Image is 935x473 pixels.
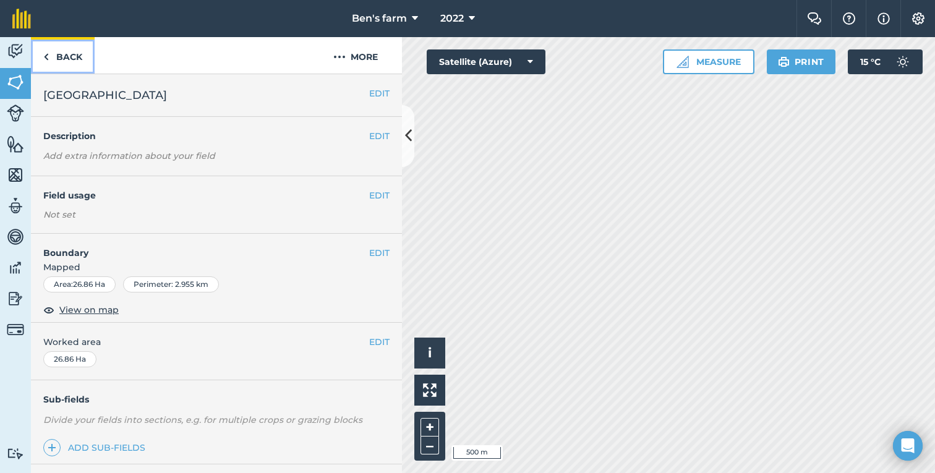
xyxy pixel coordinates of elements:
span: i [428,345,432,360]
button: Print [767,49,836,74]
button: EDIT [369,246,390,260]
img: svg+xml;base64,PD94bWwgdmVyc2lvbj0iMS4wIiBlbmNvZGluZz0idXRmLTgiPz4KPCEtLSBHZW5lcmF0b3I6IEFkb2JlIE... [7,228,24,246]
img: svg+xml;base64,PHN2ZyB4bWxucz0iaHR0cDovL3d3dy53My5vcmcvMjAwMC9zdmciIHdpZHRoPSIyMCIgaGVpZ2h0PSIyNC... [333,49,346,64]
img: svg+xml;base64,PHN2ZyB4bWxucz0iaHR0cDovL3d3dy53My5vcmcvMjAwMC9zdmciIHdpZHRoPSIxNyIgaGVpZ2h0PSIxNy... [877,11,890,26]
img: Four arrows, one pointing top left, one top right, one bottom right and the last bottom left [423,383,437,397]
div: Open Intercom Messenger [893,431,923,461]
button: More [309,37,402,74]
img: svg+xml;base64,PD94bWwgdmVyc2lvbj0iMS4wIiBlbmNvZGluZz0idXRmLTgiPz4KPCEtLSBHZW5lcmF0b3I6IEFkb2JlIE... [890,49,915,74]
em: Divide your fields into sections, e.g. for multiple crops or grazing blocks [43,414,362,425]
img: Ruler icon [677,56,689,68]
h4: Sub-fields [31,393,402,406]
button: i [414,338,445,369]
img: svg+xml;base64,PHN2ZyB4bWxucz0iaHR0cDovL3d3dy53My5vcmcvMjAwMC9zdmciIHdpZHRoPSIxOCIgaGVpZ2h0PSIyNC... [43,302,54,317]
em: Add extra information about your field [43,150,215,161]
button: EDIT [369,87,390,100]
button: Satellite (Azure) [427,49,545,74]
img: svg+xml;base64,PHN2ZyB4bWxucz0iaHR0cDovL3d3dy53My5vcmcvMjAwMC9zdmciIHdpZHRoPSI5IiBoZWlnaHQ9IjI0Ii... [43,49,49,64]
button: Measure [663,49,754,74]
img: svg+xml;base64,PHN2ZyB4bWxucz0iaHR0cDovL3d3dy53My5vcmcvMjAwMC9zdmciIHdpZHRoPSI1NiIgaGVpZ2h0PSI2MC... [7,166,24,184]
span: View on map [59,303,119,317]
button: EDIT [369,129,390,143]
img: svg+xml;base64,PHN2ZyB4bWxucz0iaHR0cDovL3d3dy53My5vcmcvMjAwMC9zdmciIHdpZHRoPSIxNCIgaGVpZ2h0PSIyNC... [48,440,56,455]
img: svg+xml;base64,PD94bWwgdmVyc2lvbj0iMS4wIiBlbmNvZGluZz0idXRmLTgiPz4KPCEtLSBHZW5lcmF0b3I6IEFkb2JlIE... [7,258,24,277]
a: Add sub-fields [43,439,150,456]
button: + [421,418,439,437]
h4: Description [43,129,390,143]
button: EDIT [369,335,390,349]
a: Back [31,37,95,74]
img: A question mark icon [842,12,856,25]
img: fieldmargin Logo [12,9,31,28]
h4: Boundary [31,234,369,260]
img: svg+xml;base64,PD94bWwgdmVyc2lvbj0iMS4wIiBlbmNvZGluZz0idXRmLTgiPz4KPCEtLSBHZW5lcmF0b3I6IEFkb2JlIE... [7,197,24,215]
span: Worked area [43,335,390,349]
button: View on map [43,302,119,317]
img: svg+xml;base64,PD94bWwgdmVyc2lvbj0iMS4wIiBlbmNvZGluZz0idXRmLTgiPz4KPCEtLSBHZW5lcmF0b3I6IEFkb2JlIE... [7,448,24,459]
span: Mapped [31,260,402,274]
button: 15 °C [848,49,923,74]
span: [GEOGRAPHIC_DATA] [43,87,167,104]
span: 2022 [440,11,464,26]
div: Area : 26.86 Ha [43,276,116,292]
img: svg+xml;base64,PD94bWwgdmVyc2lvbj0iMS4wIiBlbmNvZGluZz0idXRmLTgiPz4KPCEtLSBHZW5lcmF0b3I6IEFkb2JlIE... [7,321,24,338]
div: Not set [43,208,390,221]
img: svg+xml;base64,PHN2ZyB4bWxucz0iaHR0cDovL3d3dy53My5vcmcvMjAwMC9zdmciIHdpZHRoPSI1NiIgaGVpZ2h0PSI2MC... [7,73,24,92]
h4: Field usage [43,189,369,202]
img: svg+xml;base64,PD94bWwgdmVyc2lvbj0iMS4wIiBlbmNvZGluZz0idXRmLTgiPz4KPCEtLSBHZW5lcmF0b3I6IEFkb2JlIE... [7,104,24,122]
span: Ben's farm [352,11,407,26]
span: 15 ° C [860,49,881,74]
button: EDIT [369,189,390,202]
div: 26.86 Ha [43,351,96,367]
div: Perimeter : 2.955 km [123,276,219,292]
button: – [421,437,439,454]
img: svg+xml;base64,PHN2ZyB4bWxucz0iaHR0cDovL3d3dy53My5vcmcvMjAwMC9zdmciIHdpZHRoPSIxOSIgaGVpZ2h0PSIyNC... [778,54,790,69]
img: Two speech bubbles overlapping with the left bubble in the forefront [807,12,822,25]
img: svg+xml;base64,PD94bWwgdmVyc2lvbj0iMS4wIiBlbmNvZGluZz0idXRmLTgiPz4KPCEtLSBHZW5lcmF0b3I6IEFkb2JlIE... [7,289,24,308]
img: svg+xml;base64,PHN2ZyB4bWxucz0iaHR0cDovL3d3dy53My5vcmcvMjAwMC9zdmciIHdpZHRoPSI1NiIgaGVpZ2h0PSI2MC... [7,135,24,153]
img: svg+xml;base64,PD94bWwgdmVyc2lvbj0iMS4wIiBlbmNvZGluZz0idXRmLTgiPz4KPCEtLSBHZW5lcmF0b3I6IEFkb2JlIE... [7,42,24,61]
img: A cog icon [911,12,926,25]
